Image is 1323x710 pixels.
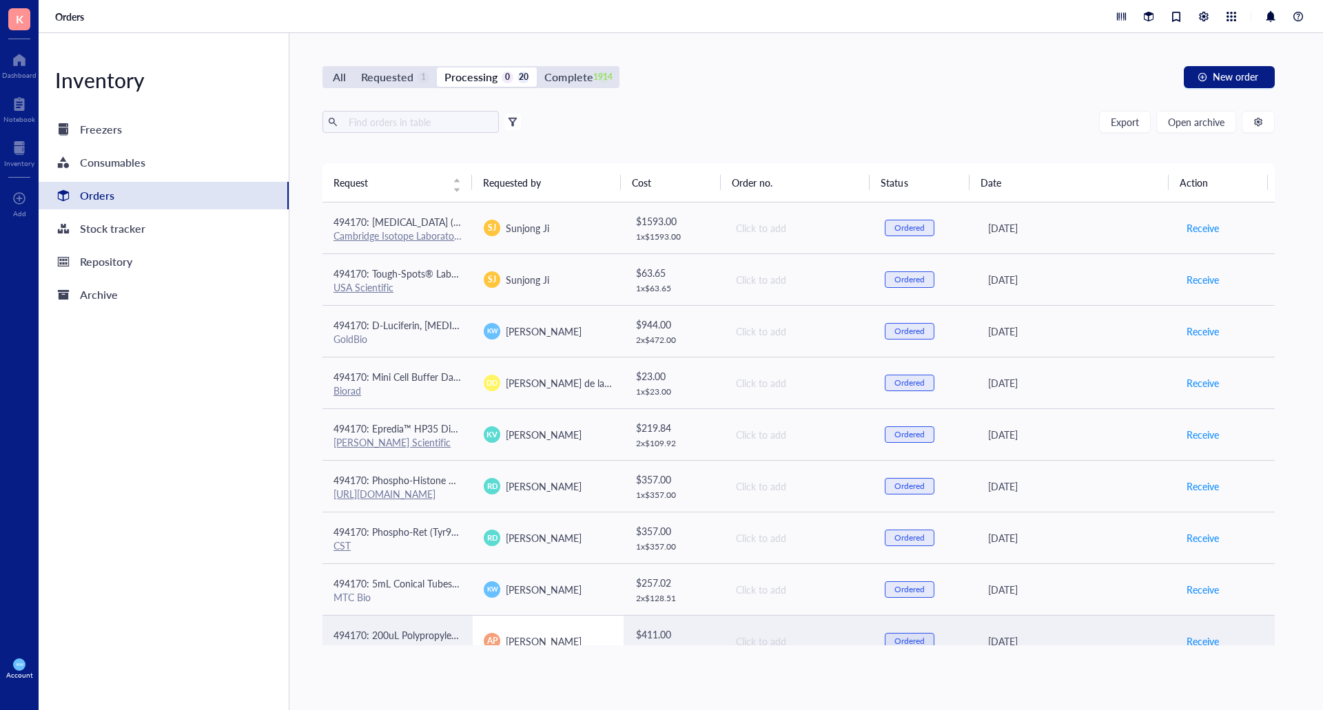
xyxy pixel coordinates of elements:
[736,634,863,649] div: Click to add
[736,272,863,287] div: Click to add
[334,525,537,539] span: 494170: Phospho-Ret (Tyr905) Antibody #3221
[1186,320,1220,342] button: Receive
[486,532,498,543] span: RD
[1186,424,1220,446] button: Receive
[724,253,874,305] td: Click to add
[1186,630,1220,652] button: Receive
[39,248,289,275] a: Repository
[736,220,863,236] div: Click to add
[894,274,925,285] div: Ordered
[636,472,713,487] div: $ 357.00
[334,333,462,345] div: GoldBio
[721,163,870,202] th: Order no.
[894,326,925,337] div: Ordered
[4,159,34,167] div: Inventory
[894,377,925,388] div: Ordered
[1186,217,1220,239] button: Receive
[597,72,609,83] div: 1914
[1187,220,1219,236] span: Receive
[636,368,713,384] div: $ 23.00
[506,634,582,648] span: [PERSON_NAME]
[334,435,451,449] a: [PERSON_NAME] Scientific
[970,163,1169,202] th: Date
[636,645,713,656] div: 3 x $ 137.00
[506,324,582,338] span: [PERSON_NAME]
[80,186,114,205] div: Orders
[334,384,361,397] a: Biorad
[1186,475,1220,497] button: Receive
[636,213,713,229] div: $ 1593.00
[39,215,289,242] a: Stock tracker
[724,563,874,615] td: Click to add
[988,427,1164,442] div: [DATE]
[1187,324,1219,339] span: Receive
[1168,116,1224,127] span: Open archive
[894,584,925,595] div: Ordered
[333,67,346,87] div: All
[736,582,863,597] div: Click to add
[1186,578,1220,601] button: Receive
[988,582,1164,597] div: [DATE]
[636,420,713,435] div: $ 219.84
[39,281,289,309] a: Archive
[39,149,289,176] a: Consumables
[724,512,874,563] td: Click to add
[322,66,619,88] div: segmented control
[1213,71,1258,82] span: New order
[621,163,720,202] th: Cost
[1184,66,1275,88] button: New order
[3,115,35,123] div: Notebook
[1186,527,1220,549] button: Receive
[334,215,540,229] span: 494170: [MEDICAL_DATA] (¹³C₅, 99%); 0.1 gram
[894,481,925,492] div: Ordered
[636,490,713,501] div: 1 x $ 357.00
[418,72,429,83] div: 1
[3,93,35,123] a: Notebook
[736,375,863,390] div: Click to add
[487,428,498,440] span: KV
[636,317,713,332] div: $ 944.00
[736,530,863,545] div: Click to add
[636,575,713,590] div: $ 257.02
[988,634,1164,649] div: [DATE]
[988,220,1164,236] div: [DATE]
[334,591,462,603] div: MTC Bio
[988,272,1164,287] div: [DATE]
[1187,427,1219,442] span: Receive
[334,473,621,487] span: 494170: Phospho-Histone H2A.X (Ser139/Tyr142) Antibody #5438
[636,231,713,242] div: 1 x $ 1593.00
[55,10,87,23] a: Orders
[1099,111,1151,133] button: Export
[506,273,549,286] span: Sunjong Ji
[334,267,624,280] span: 494170: Tough-Spots® Labels on Sheets (1/2" Diameter / Assorted)
[487,635,498,647] span: AP
[636,265,713,280] div: $ 63.65
[1187,634,1219,649] span: Receive
[39,66,289,94] div: Inventory
[870,163,969,202] th: Status
[1187,479,1219,494] span: Receive
[1187,272,1219,287] span: Receive
[1187,530,1219,545] span: Receive
[80,285,118,304] div: Archive
[13,209,26,218] div: Add
[636,523,713,539] div: $ 357.00
[486,480,498,492] span: RD
[1187,375,1219,390] span: Receive
[736,324,863,339] div: Click to add
[636,541,713,552] div: 1 x $ 357.00
[506,428,582,441] span: [PERSON_NAME]
[636,386,713,397] div: 1 x $ 23.00
[724,408,874,460] td: Click to add
[502,72,513,83] div: 0
[322,163,472,202] th: Request
[736,479,863,494] div: Click to add
[334,370,559,384] span: 494170: Mini Cell Buffer Dams #[PHONE_NUMBER]
[724,202,874,254] td: Click to add
[80,153,145,172] div: Consumables
[334,628,925,642] span: 494170: 200uL Polypropylene Gel Loading Tips For Universal Pipettes, RNase and DNase Free, Steril...
[334,576,487,590] span: 494170: 5mL Conical Tubes 500/CS
[2,49,37,79] a: Dashboard
[894,532,925,543] div: Ordered
[988,375,1164,390] div: [DATE]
